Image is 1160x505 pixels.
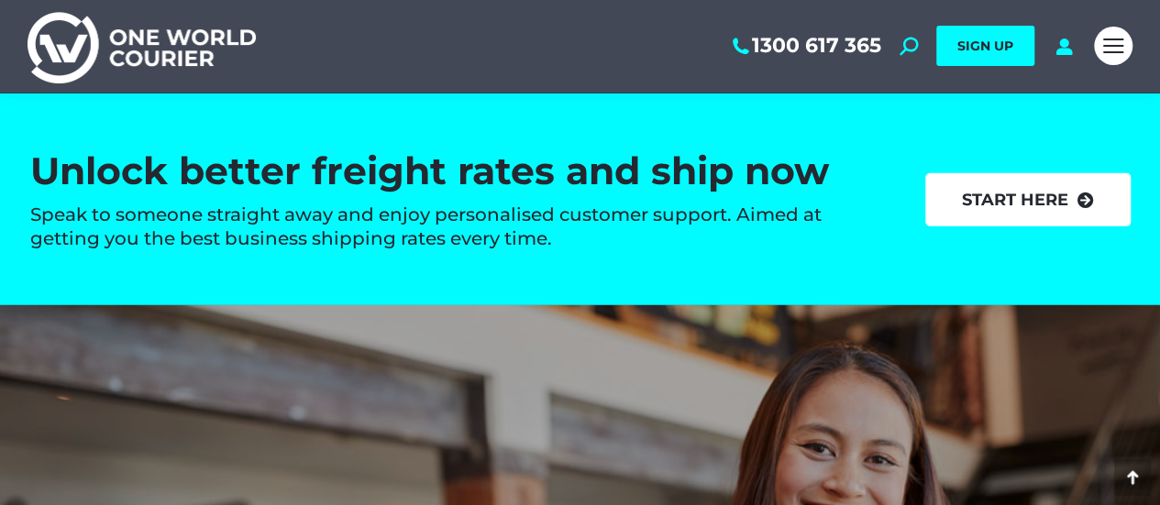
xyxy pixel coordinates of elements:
[28,9,256,83] img: One World Courier
[30,203,846,250] h4: Speak to someone straight away and enjoy personalised customer support. Aimed at getting you the ...
[30,148,846,193] h2: Unlock better freight rates and ship now
[729,34,881,58] a: 1300 617 365
[936,26,1034,66] a: SIGN UP
[957,38,1013,54] span: SIGN UP
[1094,27,1132,65] a: Mobile menu icon
[925,173,1131,226] a: start here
